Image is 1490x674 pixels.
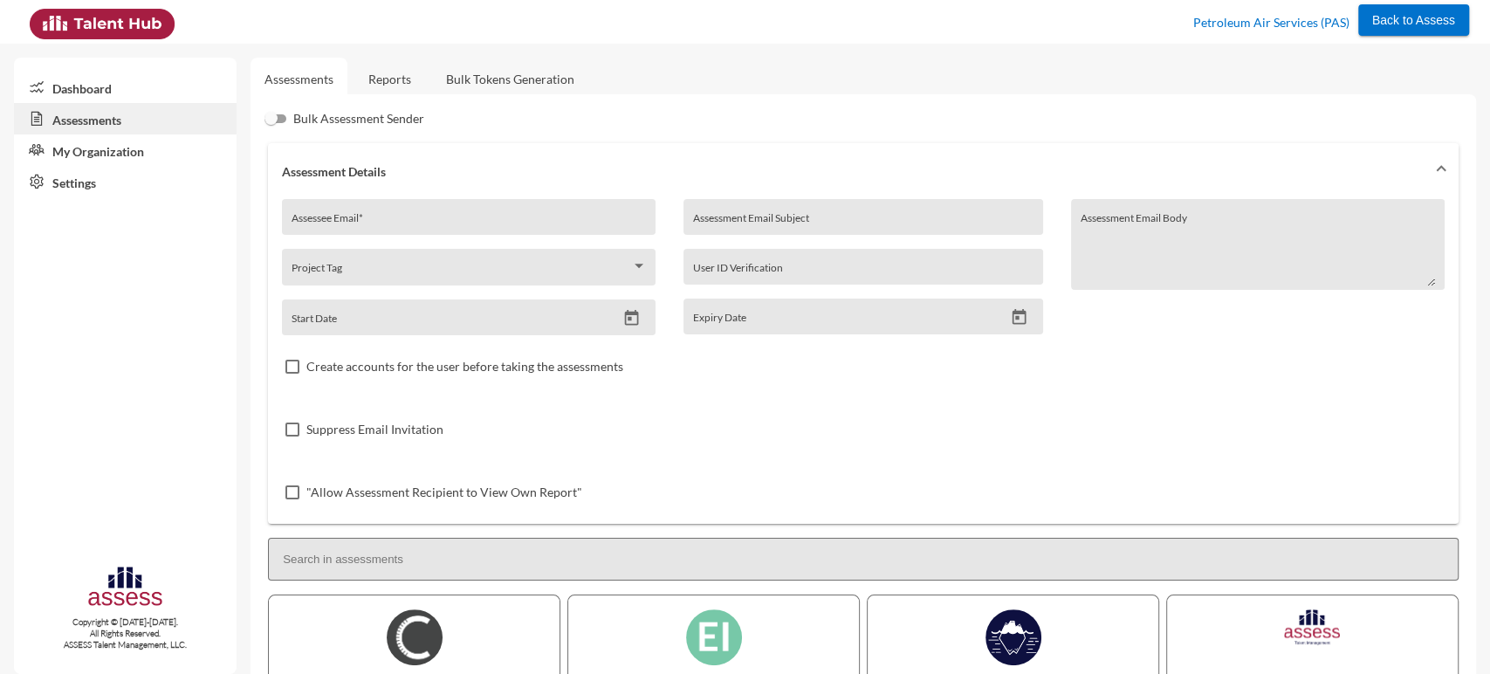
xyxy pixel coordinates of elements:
[268,199,1459,524] div: Assessment Details
[306,356,623,377] span: Create accounts for the user before taking the assessments
[293,108,424,129] span: Bulk Assessment Sender
[14,103,237,134] a: Assessments
[306,419,443,440] span: Suppress Email Invitation
[1358,4,1469,36] button: Back to Assess
[354,58,425,100] a: Reports
[268,538,1459,581] input: Search in assessments
[306,482,582,503] span: "Allow Assessment Recipient to View Own Report"
[264,72,333,86] a: Assessments
[1372,13,1455,27] span: Back to Assess
[432,58,588,100] a: Bulk Tokens Generation
[268,143,1459,199] mat-expansion-panel-header: Assessment Details
[1358,9,1469,28] a: Back to Assess
[14,166,237,197] a: Settings
[616,309,647,327] button: Open calendar
[14,616,237,650] p: Copyright © [DATE]-[DATE]. All Rights Reserved. ASSESS Talent Management, LLC.
[86,564,164,613] img: assesscompany-logo.png
[14,72,237,103] a: Dashboard
[14,134,237,166] a: My Organization
[1193,9,1349,37] p: Petroleum Air Services (PAS)
[282,164,1424,179] mat-panel-title: Assessment Details
[1004,308,1034,327] button: Open calendar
